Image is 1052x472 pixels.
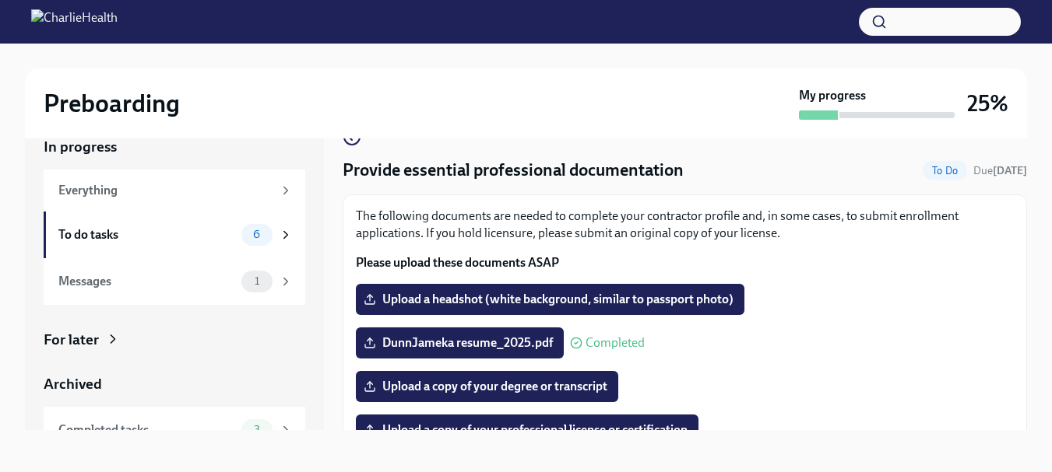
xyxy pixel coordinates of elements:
a: Archived [44,374,305,394]
img: CharlieHealth [31,9,118,34]
span: Upload a headshot (white background, similar to passport photo) [367,292,734,307]
strong: My progress [799,87,866,104]
div: Everything [58,182,273,199]
span: 6 [244,229,269,240]
strong: [DATE] [993,164,1027,177]
span: 3 [245,424,269,435]
a: For later [44,330,305,350]
a: Everything [44,170,305,212]
strong: Please upload these documents ASAP [356,255,559,270]
a: In progress [44,137,305,157]
a: Messages1 [44,258,305,305]
span: Upload a copy of your professional license or certification [367,422,688,438]
label: Upload a copy of your professional license or certification [356,414,698,446]
span: To Do [923,165,967,177]
label: DunnJameka resume_2025.pdf [356,327,564,358]
p: The following documents are needed to complete your contractor profile and, in some cases, to sub... [356,208,1014,242]
div: For later [44,330,99,350]
div: Completed tasks [58,421,235,439]
h2: Preboarding [44,88,180,119]
h3: 25% [967,89,1008,117]
span: Upload a copy of your degree or transcript [367,379,607,394]
span: Due [973,164,1027,177]
label: Upload a headshot (white background, similar to passport photo) [356,284,744,315]
span: September 1st, 2025 08:00 [973,163,1027,178]
h4: Provide essential professional documentation [343,159,684,182]
a: Completed tasks3 [44,407,305,453]
div: Messages [58,273,235,290]
span: Completed [586,337,645,349]
span: 1 [245,275,269,287]
span: DunnJameka resume_2025.pdf [367,335,553,351]
label: Upload a copy of your degree or transcript [356,371,618,402]
div: To do tasks [58,226,235,243]
a: To do tasks6 [44,212,305,258]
